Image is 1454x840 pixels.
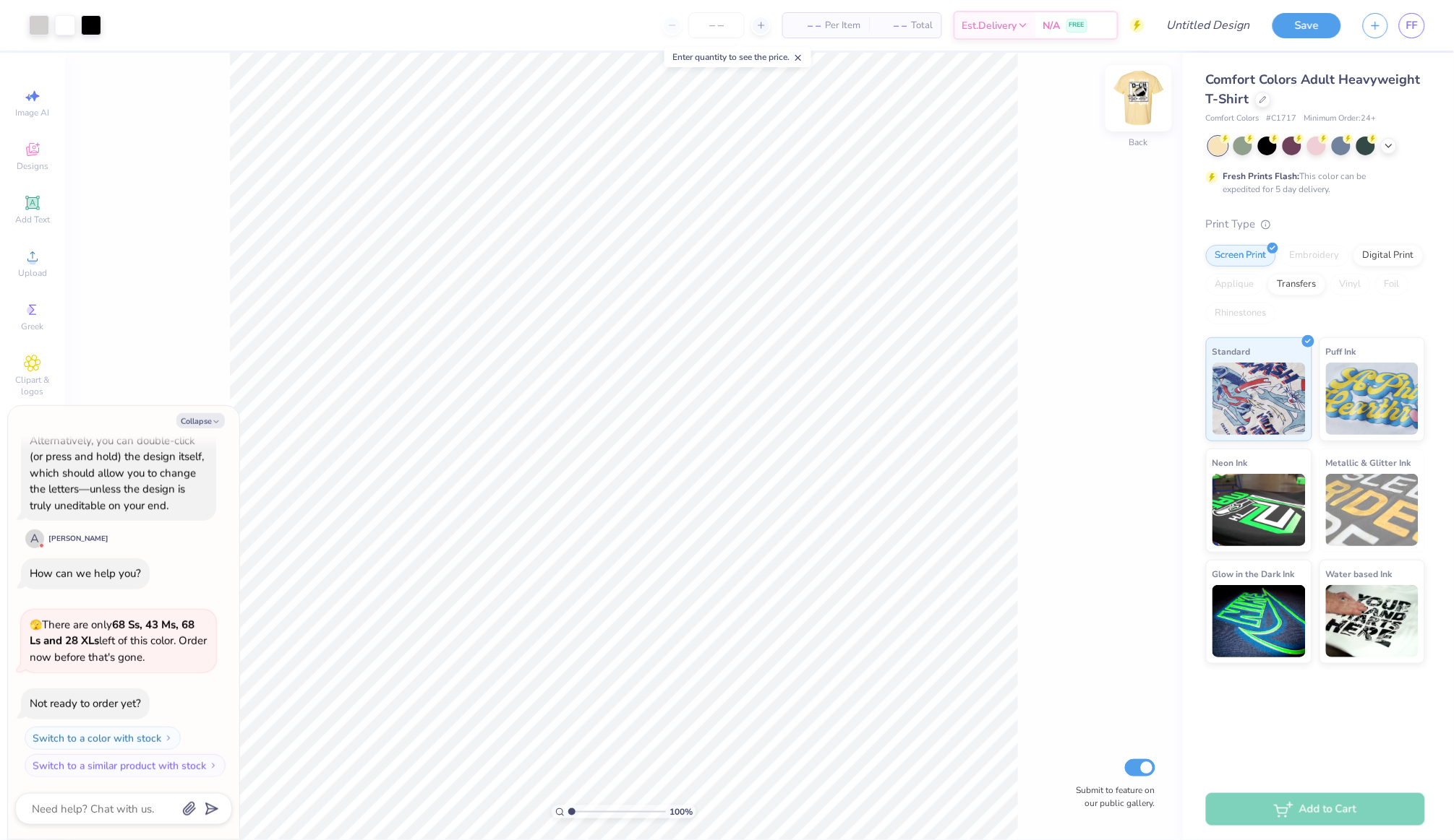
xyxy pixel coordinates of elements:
div: Foil [1375,274,1409,295]
span: Comfort Colors [1206,113,1260,125]
div: This color can be expedited for 5 day delivery. [1223,170,1401,196]
span: There are only left of this color. Order now before that's gone. [30,618,207,664]
div: Digital Print [1353,245,1424,267]
strong: Fresh Prints Flash: [1223,170,1300,182]
div: [PERSON_NAME] [48,534,108,545]
button: Collapse [176,413,225,428]
img: Switch to a similar product with stock [209,761,218,770]
label: Submit to feature on our public gallery. [1069,784,1155,810]
span: Comfort Colors Adult Heavyweight T-Shirt [1206,71,1421,108]
img: Standard [1213,363,1306,435]
img: Back [1110,69,1168,127]
span: 100 % [670,805,693,818]
div: Enter quantity to see the price. [664,47,811,67]
div: Transfers [1268,274,1326,295]
input: – – [688,12,745,38]
button: Switch to a color with stock [25,727,181,750]
span: Image AI [16,107,50,118]
span: Water based Ink [1326,566,1393,581]
img: Metallic & Glitter Ink [1326,474,1419,546]
div: Not ready to order yet? [30,696,141,711]
span: Puff Ink [1326,344,1356,359]
img: Switch to a color with stock [164,734,173,742]
span: Metallic & Glitter Ink [1326,455,1411,470]
span: Designs [17,160,48,172]
span: Add Text [15,214,50,225]
div: Alternatively, you can double-click (or press and hold) the design itself, which should allow you... [30,433,204,513]
img: Neon Ink [1213,474,1306,546]
strong: 68 Ss, 43 Ms, 68 Ls and 28 XLs [30,618,194,649]
span: Neon Ink [1213,455,1248,470]
span: Total [911,18,933,33]
span: – – [878,18,907,33]
div: Rhinestones [1206,303,1276,324]
span: Standard [1213,344,1251,359]
input: Untitled Design [1155,11,1262,40]
div: Vinyl [1330,274,1371,295]
span: FREE [1069,20,1085,30]
span: # C1717 [1267,113,1297,125]
span: Glow in the Dark Ink [1213,566,1295,581]
div: How can we help you? [30,566,141,581]
div: Screen Print [1206,245,1276,267]
span: Upload [18,267,47,279]
span: FF [1406,17,1418,34]
span: Greek [22,321,44,332]
img: Water based Ink [1326,585,1419,657]
div: Embroidery [1280,245,1349,267]
div: Back [1129,137,1148,150]
img: Puff Ink [1326,363,1419,435]
img: Glow in the Dark Ink [1213,585,1306,657]
span: Per Item [825,18,860,33]
button: Save [1273,13,1341,38]
button: Switch to a similar product with stock [25,754,226,777]
span: N/A [1043,18,1061,33]
span: – – [792,18,821,33]
div: A [25,529,44,548]
a: FF [1399,13,1425,38]
span: Est. Delivery [962,18,1017,33]
span: Minimum Order: 24 + [1304,113,1377,125]
div: Applique [1206,274,1264,295]
div: Print Type [1206,216,1425,233]
span: 🫣 [30,618,42,632]
span: Clipart & logos [7,374,58,397]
